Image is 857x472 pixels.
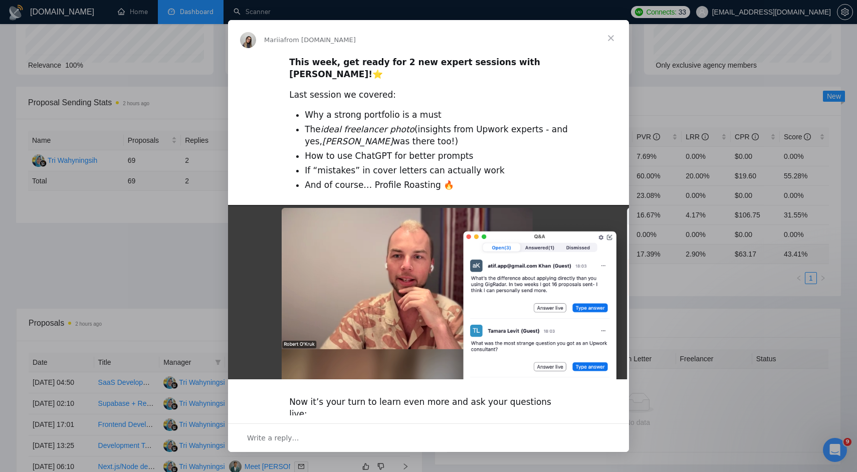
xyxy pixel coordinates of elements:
li: Why a strong portfolio is a must [305,109,568,121]
b: This week, get ready for 2 new expert sessions with [PERSON_NAME]! [289,57,540,79]
span: Write a reply… [247,431,299,444]
i: ideal freelancer photo [321,124,414,134]
span: Mariia [264,36,284,44]
div: Open conversation and reply [228,423,629,452]
li: If “mistakes” in cover letters can actually work [305,165,568,177]
img: Profile image for Mariia [240,32,256,48]
div: ⭐️ [289,57,568,81]
div: Now it’s your turn to learn even more and ask your questions live: [289,396,568,420]
li: How to use ChatGPT for better prompts [305,150,568,162]
i: [PERSON_NAME] [322,136,393,146]
li: And of course… Profile Roasting 🔥 [305,179,568,191]
li: The (insights from Upwork experts - and yes, was there too!) [305,124,568,148]
div: Last session we covered: [289,89,568,101]
span: from [DOMAIN_NAME] [284,36,356,44]
span: Close [593,20,629,56]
